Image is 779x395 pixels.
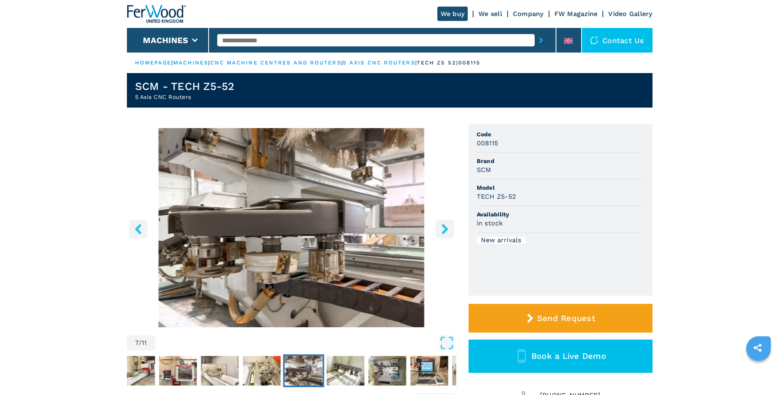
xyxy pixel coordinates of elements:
div: Contact us [582,28,653,53]
a: We sell [478,10,502,18]
span: 11 [142,340,147,346]
a: 5 axis cnc routers [343,60,415,66]
a: Company [513,10,544,18]
button: Go to Slide 11 [450,354,492,387]
span: Availability [477,210,644,218]
h3: in stock [477,218,503,228]
span: Code [477,130,644,138]
h2: 5 Axis CNC Routers [135,93,234,101]
img: 5 Axis CNC Routers SCM TECH Z5-52 [127,128,456,327]
span: 7 [135,340,139,346]
a: machines [173,60,209,66]
button: Go to Slide 7 [283,354,324,387]
button: Go to Slide 9 [367,354,408,387]
button: Book a Live Demo [469,340,653,373]
iframe: Chat [744,358,773,389]
button: Go to Slide 8 [325,354,366,387]
a: HOMEPAGE [135,60,172,66]
button: Machines [143,35,188,45]
a: sharethis [747,338,768,358]
button: Go to Slide 6 [241,354,282,387]
div: Go to Slide 7 [127,128,456,327]
img: 11aa5f68b57ce4a826180df1647f5880 [410,356,448,386]
button: left-button [129,220,147,238]
span: / [139,340,142,346]
a: cnc machine centres and routers [210,60,341,66]
img: f2f1d4b31edbbe5ea76a8ab59b401a8f [159,356,197,386]
img: e096f2f699ef4bf37ab6c40c9f5d731d [201,356,239,386]
span: Send Request [537,313,595,323]
h1: SCM - TECH Z5-52 [135,80,234,93]
img: 7f7611e7c38b645f76585fee2734942f [452,356,490,386]
img: be694c66329b841c789b7b3a63d761a3 [243,356,280,386]
div: New arrivals [477,237,526,243]
button: Open Fullscreen [157,335,454,350]
span: Book a Live Demo [531,351,606,361]
nav: Thumbnail Navigation [74,354,403,387]
img: c6fd26e886dfb0ce069aedfc73414576 [326,356,364,386]
h3: SCM [477,165,492,175]
span: | [415,60,417,66]
span: | [341,60,343,66]
h3: TECH Z5-52 [477,192,516,201]
button: Go to Slide 3 [115,354,156,387]
button: right-button [436,220,454,238]
span: | [171,60,173,66]
span: Brand [477,157,644,165]
img: c6649812ad81f8c001e38c72146c3251 [368,356,406,386]
p: tech z5 52 | [417,59,458,67]
img: 6ea6671d1b9accb48afd651faea347fb [117,356,155,386]
span: | [208,60,210,66]
img: Contact us [590,36,598,44]
button: submit-button [535,31,547,50]
a: We buy [437,7,468,21]
button: Send Request [469,304,653,333]
button: Go to Slide 5 [199,354,240,387]
button: Go to Slide 10 [409,354,450,387]
h3: 008115 [477,138,499,148]
button: Go to Slide 4 [157,354,198,387]
img: d8c4ff91abdf98dd8232d39ea8470150 [285,356,322,386]
a: FW Magazine [554,10,598,18]
span: Model [477,184,644,192]
img: Ferwood [127,5,186,23]
a: Video Gallery [608,10,652,18]
p: 008115 [458,59,481,67]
